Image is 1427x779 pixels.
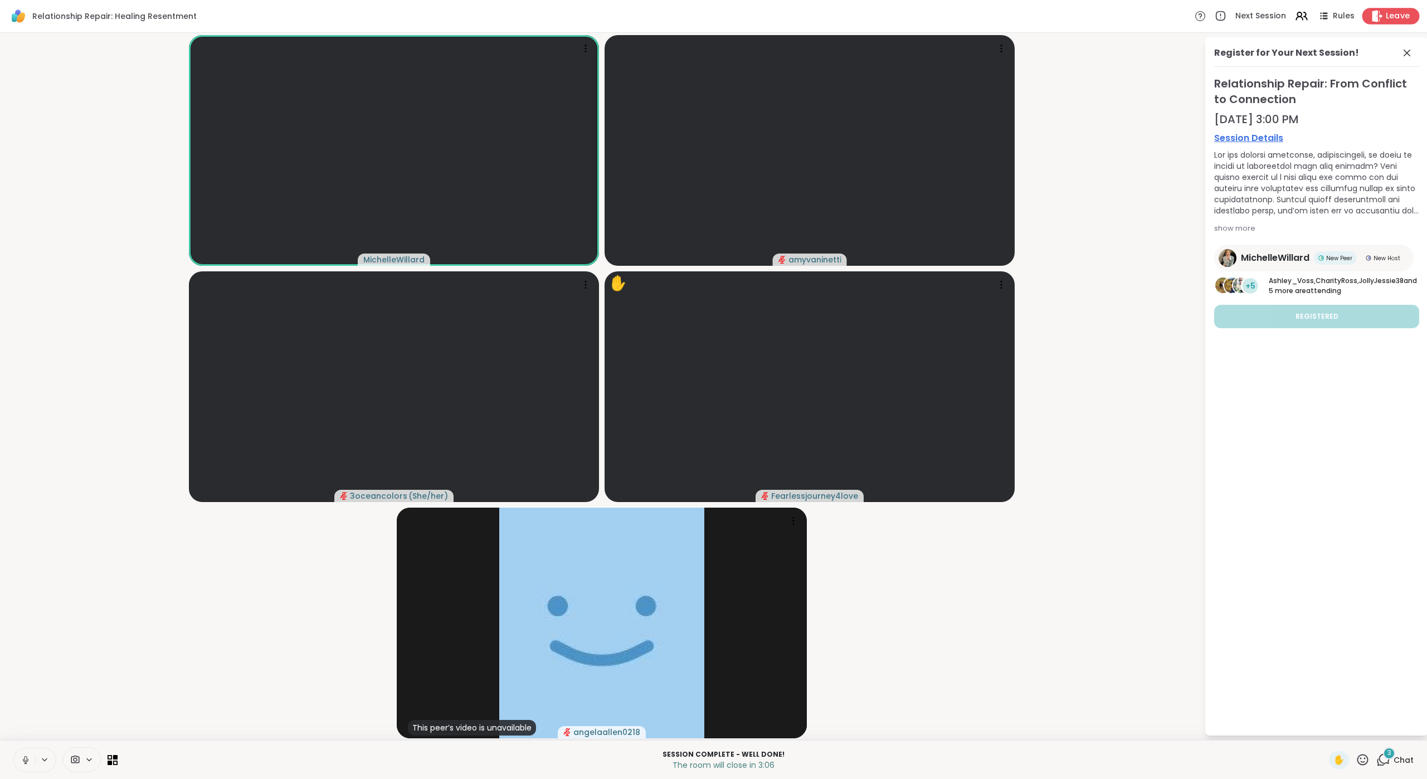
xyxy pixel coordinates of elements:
[771,490,858,502] span: Fearlessjourney4love
[1366,255,1371,261] img: New Host
[1333,11,1355,22] span: Rules
[1214,111,1419,127] div: [DATE] 3:00 PM
[340,492,348,500] span: audio-muted
[1214,245,1414,271] a: MichelleWillardMichelleWillardNew PeerNew PeerNew HostNew Host
[1245,280,1255,292] span: +5
[32,11,197,22] span: Relationship Repair: Healing Resentment
[1316,276,1359,285] span: CharityRoss ,
[1215,277,1231,293] img: Ashley_Voss
[1333,753,1345,767] span: ✋
[563,728,571,736] span: audio-muted
[124,759,1322,771] p: The room will close in 3:06
[1214,149,1419,216] div: Lor ips dolorsi ametconse, adipiscingeli, se doeiu te incidi ut laboreetdol magn aliq enimadm? Ve...
[1235,11,1286,22] span: Next Session
[9,7,28,26] img: ShareWell Logomark
[1224,277,1240,293] img: CharityRoss
[1269,276,1316,285] span: Ashley_Voss ,
[788,254,841,265] span: amyvaninetti
[363,254,425,265] span: MichelleWillard
[1241,251,1309,265] span: MichelleWillard
[1219,249,1236,267] img: MichelleWillard
[1394,754,1414,766] span: Chat
[1318,255,1324,261] img: New Peer
[350,490,407,502] span: 3oceancolors
[408,720,536,736] div: This peer’s video is unavailable
[499,508,704,738] img: angelaallen0218
[609,272,627,294] div: ✋
[1214,132,1419,145] a: Session Details
[1295,311,1338,322] span: Registered
[1387,748,1391,758] span: 3
[573,727,640,738] span: angelaallen0218
[778,256,786,264] span: audio-muted
[1233,277,1249,293] img: JollyJessie38
[1386,11,1410,22] span: Leave
[1214,76,1419,107] span: Relationship Repair: From Conflict to Connection
[1269,276,1419,296] p: and 5 more are attending
[1214,305,1419,328] button: Registered
[1374,254,1400,262] span: New Host
[1326,254,1352,262] span: New Peer
[124,749,1322,759] p: Session Complete - well done!
[1214,223,1419,234] div: show more
[761,492,769,500] span: audio-muted
[1214,46,1359,60] div: Register for Your Next Session!
[408,490,448,502] span: ( She/her )
[1359,276,1404,285] span: JollyJessie38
